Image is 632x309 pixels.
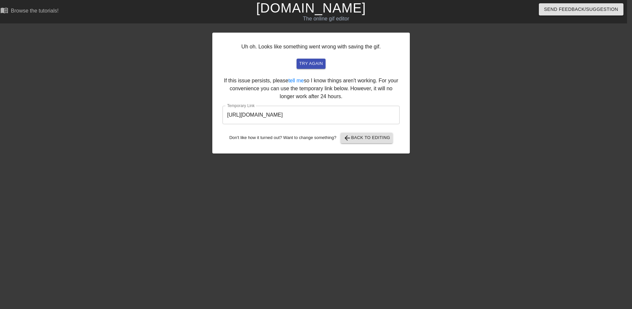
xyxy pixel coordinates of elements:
div: Browse the tutorials! [11,8,59,14]
button: try again [297,59,326,69]
button: Back to Editing [341,133,393,143]
input: bare [223,106,400,124]
a: Browse the tutorials! [0,6,59,16]
span: arrow_back [343,134,351,142]
span: Send Feedback/Suggestion [544,5,618,14]
a: tell me [288,78,304,83]
span: Back to Editing [343,134,390,142]
div: The online gif editor [209,15,443,23]
button: Send Feedback/Suggestion [539,3,623,15]
div: Uh oh. Looks like something went wrong with saving the gif. If this issue persists, please so I k... [212,33,410,154]
a: [DOMAIN_NAME] [256,1,366,15]
span: menu_book [0,6,8,14]
div: Don't like how it turned out? Want to change something? [223,133,400,143]
span: try again [299,60,323,68]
